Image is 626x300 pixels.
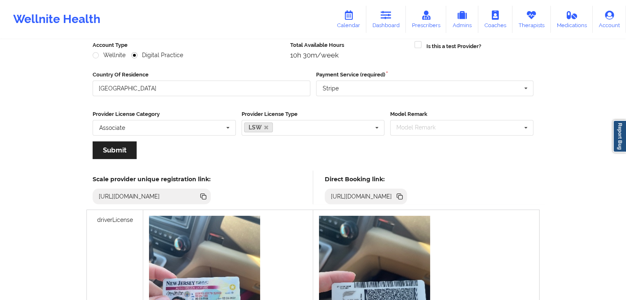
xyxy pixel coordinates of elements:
a: LSW [244,122,273,132]
a: Therapists [512,6,551,33]
button: Submit [93,141,137,159]
label: Country Of Residence [93,71,310,79]
label: Model Remark [390,110,533,118]
a: Admins [446,6,478,33]
a: Report Bug [613,120,626,152]
div: Stripe [323,85,339,91]
h5: Direct Booking link: [325,175,407,183]
label: Is this a test Provider? [426,42,481,51]
a: Prescribers [406,6,447,33]
a: Coaches [478,6,512,33]
a: Account [593,6,626,33]
label: Total Available Hours [290,41,409,49]
label: Digital Practice [131,52,183,59]
label: Provider License Type [242,110,385,118]
a: Calendar [331,6,366,33]
a: Medications [551,6,593,33]
div: [URL][DOMAIN_NAME] [328,192,396,201]
label: Account Type [93,41,284,49]
div: Associate [99,125,125,131]
label: Provider License Category [93,110,236,118]
div: Model Remark [394,123,447,132]
label: Wellnite [93,52,126,59]
a: Dashboard [366,6,406,33]
h5: Scale provider unique registration link: [93,175,211,183]
label: Payment Service (required) [316,71,534,79]
div: [URL][DOMAIN_NAME] [95,192,163,201]
div: 10h 30m/week [290,51,409,59]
